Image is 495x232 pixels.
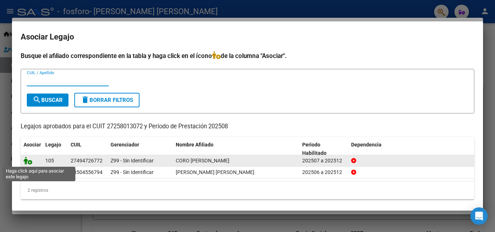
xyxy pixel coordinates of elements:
datatable-header-cell: CUIL [68,137,108,161]
div: 2 registros [21,181,474,199]
span: Legajo [45,142,61,148]
mat-icon: delete [81,95,90,104]
div: 202506 a 202512 [302,168,345,177]
span: Gerenciador [111,142,139,148]
datatable-header-cell: Legajo [42,137,68,161]
button: Borrar Filtros [74,93,140,107]
span: CORO MICAELA BELEN [176,158,229,163]
datatable-header-cell: Gerenciador [108,137,173,161]
span: CUIL [71,142,82,148]
span: 105 [45,158,54,163]
mat-icon: search [33,95,41,104]
datatable-header-cell: Nombre Afiliado [173,137,299,161]
div: 202507 a 202512 [302,157,345,165]
datatable-header-cell: Periodo Habilitado [299,137,348,161]
span: Borrar Filtros [81,97,133,103]
datatable-header-cell: Dependencia [348,137,475,161]
button: Buscar [27,94,68,107]
h2: Asociar Legajo [21,30,474,44]
datatable-header-cell: Asociar [21,137,42,161]
span: CORO TAMAR ISABEL [176,169,254,175]
span: 100 [45,169,54,175]
span: Asociar [24,142,41,148]
span: Periodo Habilitado [302,142,326,156]
p: Legajos aprobados para el CUIT 27258013072 y Período de Prestación 202508 [21,122,474,131]
div: 23504556794 [71,168,103,177]
span: Nombre Afiliado [176,142,213,148]
span: Z99 - Sin Identificar [111,158,154,163]
span: Dependencia [351,142,382,148]
h4: Busque el afiliado correspondiente en la tabla y haga click en el ícono de la columna "Asociar". [21,51,474,61]
span: Buscar [33,97,63,103]
div: Open Intercom Messenger [470,207,488,225]
span: Z99 - Sin Identificar [111,169,154,175]
div: 27494726772 [71,157,103,165]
